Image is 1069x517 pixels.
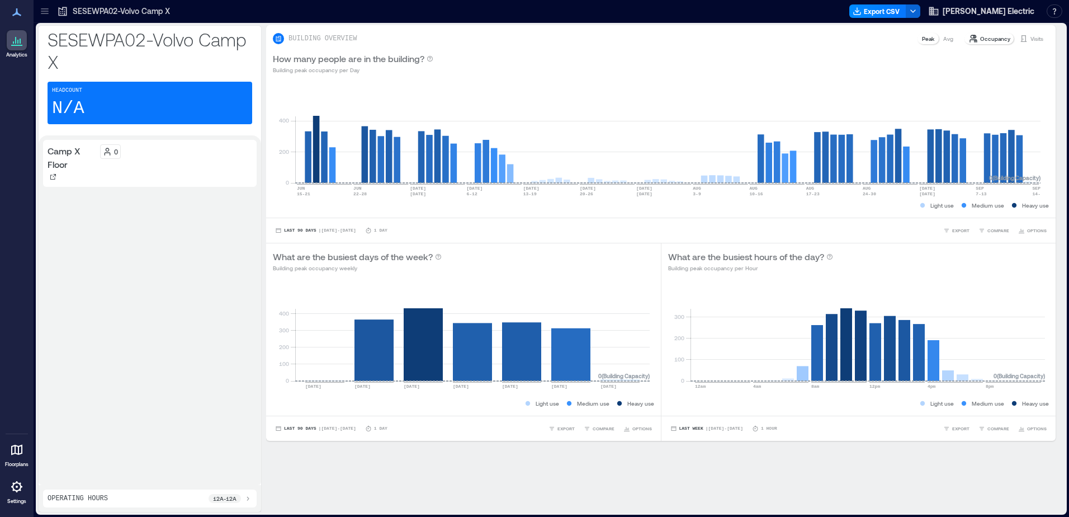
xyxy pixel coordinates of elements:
p: Analytics [6,51,27,58]
a: Analytics [3,27,31,62]
text: AUG [750,186,758,191]
p: Medium use [972,399,1004,408]
button: EXPORT [546,423,577,434]
text: [DATE] [467,186,483,191]
text: AUG [806,186,815,191]
text: [DATE] [502,384,518,389]
p: 0 [114,147,118,156]
button: OPTIONS [1016,225,1049,236]
text: [DATE] [636,191,652,196]
button: Last 90 Days |[DATE]-[DATE] [273,423,358,434]
span: EXPORT [952,425,969,432]
tspan: 400 [279,310,289,317]
tspan: 200 [279,344,289,350]
text: 6-12 [467,191,477,196]
text: [DATE] [453,384,469,389]
p: 1 Day [374,425,387,432]
text: [DATE] [919,186,935,191]
button: Export CSV [849,4,906,18]
text: [DATE] [636,186,652,191]
text: 3-9 [693,191,701,196]
text: 4am [753,384,761,389]
a: Settings [3,473,30,508]
button: EXPORT [941,225,972,236]
text: [DATE] [523,186,540,191]
span: OPTIONS [632,425,652,432]
p: Settings [7,498,26,505]
p: Camp X Floor [48,144,96,171]
text: 8am [811,384,820,389]
p: How many people are in the building? [273,52,424,65]
p: Light use [930,399,954,408]
text: [DATE] [580,186,596,191]
p: Heavy use [1022,399,1049,408]
span: [PERSON_NAME] Electric [943,6,1034,17]
p: Building peak occupancy per Day [273,65,433,74]
a: Floorplans [2,436,32,471]
text: JUN [353,186,362,191]
text: 4pm [928,384,936,389]
p: SESEWPA02-Volvo Camp X [73,6,170,17]
p: Light use [930,201,954,210]
p: Building peak occupancy per Hour [668,264,833,272]
p: 1 Day [374,227,387,234]
tspan: 200 [674,335,684,341]
text: [DATE] [410,186,426,191]
p: N/A [52,97,84,120]
text: AUG [863,186,871,191]
text: 13-19 [523,191,537,196]
span: EXPORT [952,227,969,234]
text: 20-26 [580,191,593,196]
p: Occupancy [980,34,1010,43]
tspan: 100 [674,356,684,363]
text: 22-28 [353,191,367,196]
p: Light use [536,399,559,408]
text: SEP [976,186,984,191]
text: [DATE] [600,384,617,389]
text: 24-30 [863,191,876,196]
tspan: 200 [279,148,289,155]
span: OPTIONS [1027,227,1047,234]
tspan: 0 [680,377,684,384]
button: [PERSON_NAME] Electric [925,2,1038,20]
button: Last 90 Days |[DATE]-[DATE] [273,225,358,236]
tspan: 400 [279,117,289,124]
p: Medium use [577,399,609,408]
text: 12am [695,384,706,389]
text: JUN [297,186,305,191]
button: OPTIONS [621,423,654,434]
text: [DATE] [354,384,371,389]
p: Peak [922,34,934,43]
span: COMPARE [987,227,1009,234]
text: 17-23 [806,191,820,196]
tspan: 0 [286,377,289,384]
tspan: 300 [674,313,684,320]
p: What are the busiest days of the week? [273,250,433,264]
p: 1 Hour [761,425,777,432]
tspan: 100 [279,360,289,367]
tspan: 300 [279,327,289,333]
p: SESEWPA02-Volvo Camp X [48,28,252,73]
span: OPTIONS [1027,425,1047,432]
span: COMPARE [593,425,614,432]
text: [DATE] [404,384,420,389]
p: Avg [943,34,953,43]
text: AUG [693,186,701,191]
text: [DATE] [919,191,935,196]
text: 8pm [986,384,994,389]
button: COMPARE [581,423,617,434]
text: 12pm [869,384,880,389]
text: [DATE] [410,191,426,196]
button: COMPARE [976,225,1011,236]
p: Floorplans [5,461,29,468]
button: Last Week |[DATE]-[DATE] [668,423,745,434]
p: Heavy use [627,399,654,408]
tspan: 0 [286,179,289,186]
text: SEP [1033,186,1041,191]
span: EXPORT [557,425,575,432]
text: 7-13 [976,191,986,196]
text: [DATE] [305,384,321,389]
p: Visits [1030,34,1043,43]
text: 15-21 [297,191,310,196]
text: 14-20 [1033,191,1046,196]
